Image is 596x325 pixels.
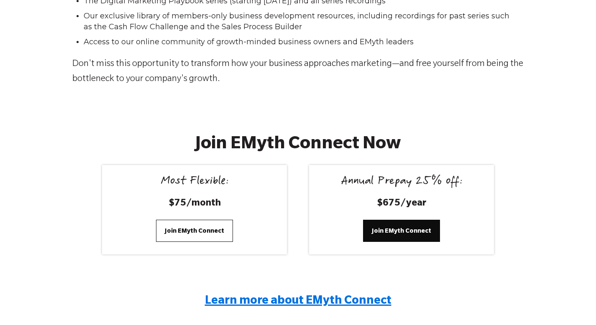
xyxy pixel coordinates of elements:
[84,37,414,46] span: Access to our online community of growth-minded business owners and EMyth leaders
[149,135,447,156] h2: Join EMyth Connect Now
[372,226,431,235] span: Join EMyth Connect
[112,175,277,189] div: Most Flexible:
[156,220,233,241] a: Join EMyth Connect
[112,198,277,211] h3: $75/month
[72,57,524,87] p: Don't miss this opportunity to transform how your business approaches marketing—and free yourself...
[319,198,484,211] h3: $675/year
[84,11,509,31] span: Our exclusive library of members-only business development resources, including recordings for pa...
[363,220,440,241] a: Join EMyth Connect
[554,285,596,325] iframe: Chat Widget
[319,175,484,189] div: Annual Prepay 25% off:
[165,226,224,235] span: Join EMyth Connect
[205,292,391,307] a: Learn more about EMyth Connect
[205,295,391,308] span: Learn more about EMyth Connect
